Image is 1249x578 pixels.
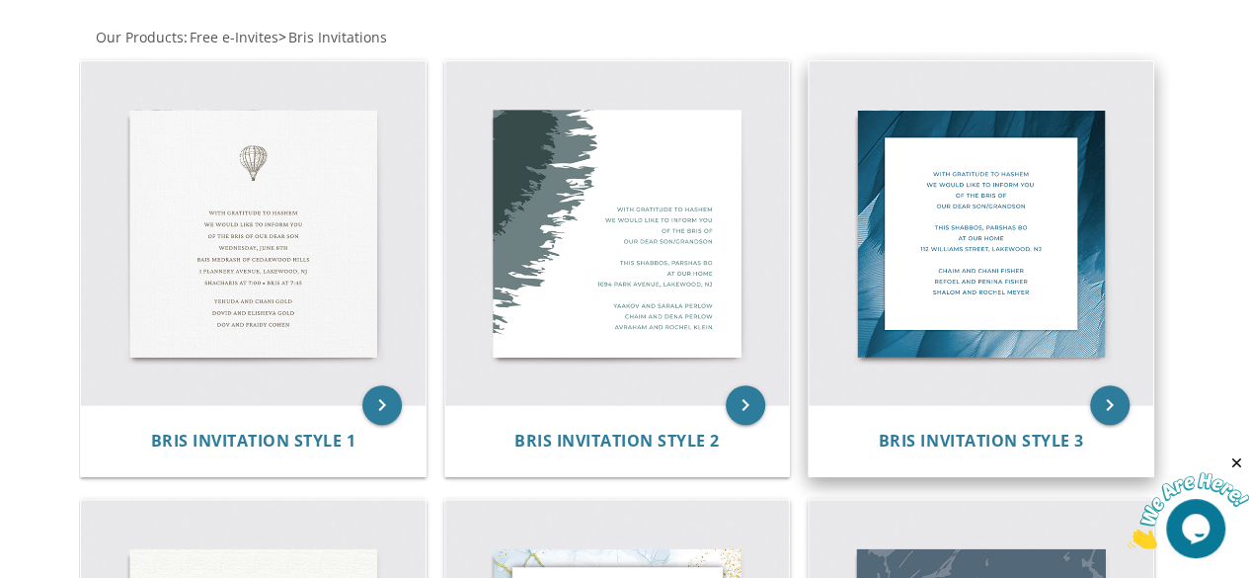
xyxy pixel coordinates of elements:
[514,430,720,452] span: Bris Invitation Style 2
[1090,385,1130,425] a: keyboard_arrow_right
[362,385,402,425] a: keyboard_arrow_right
[288,28,387,46] span: Bris Invitations
[278,28,387,46] span: >
[879,430,1084,452] span: Bris Invitation Style 3
[286,28,387,46] a: Bris Invitations
[151,430,356,452] span: Bris Invitation Style 1
[79,28,625,47] div: :
[445,61,790,406] img: Bris Invitation Style 2
[190,28,278,46] span: Free e-Invites
[94,28,184,46] a: Our Products
[514,432,720,451] a: Bris Invitation Style 2
[81,61,426,406] img: Bris Invitation Style 1
[879,432,1084,451] a: Bris Invitation Style 3
[151,432,356,451] a: Bris Invitation Style 1
[726,385,765,425] a: keyboard_arrow_right
[188,28,278,46] a: Free e-Invites
[809,61,1153,406] img: Bris Invitation Style 3
[1127,454,1249,548] iframe: chat widget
